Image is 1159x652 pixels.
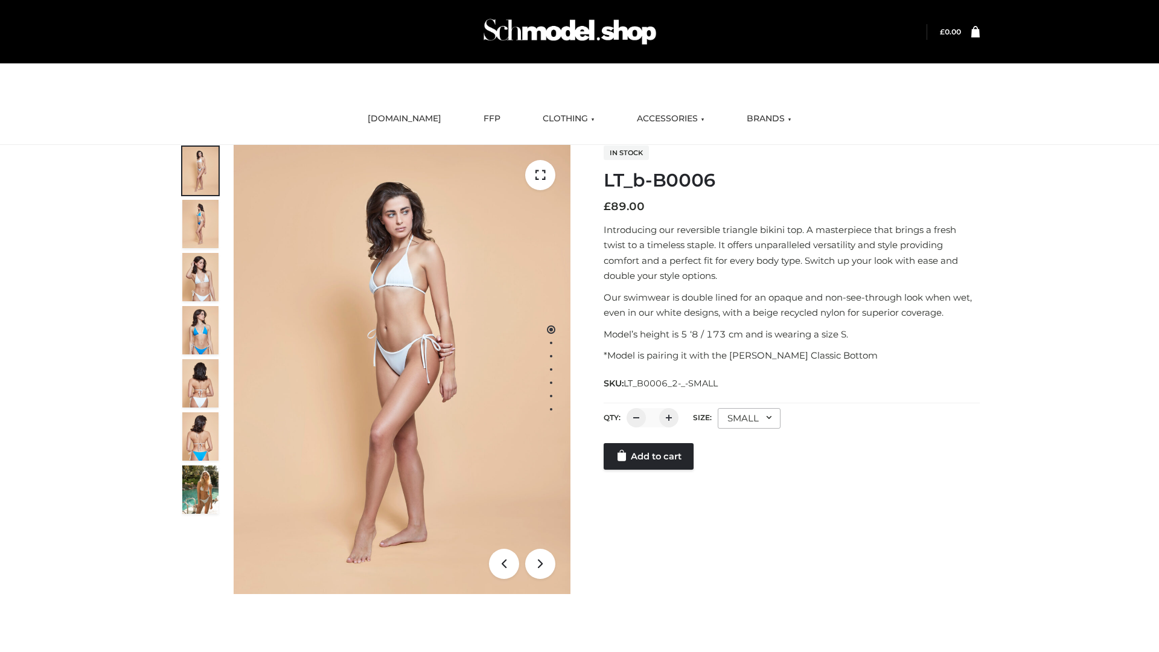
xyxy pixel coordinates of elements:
p: Introducing our reversible triangle bikini top. A masterpiece that brings a fresh twist to a time... [604,222,980,284]
img: ArielClassicBikiniTop_CloudNine_AzureSky_OW114ECO_8-scaled.jpg [182,412,219,461]
p: *Model is pairing it with the [PERSON_NAME] Classic Bottom [604,348,980,363]
img: ArielClassicBikiniTop_CloudNine_AzureSky_OW114ECO_4-scaled.jpg [182,306,219,354]
label: QTY: [604,413,621,422]
div: SMALL [718,408,781,429]
label: Size: [693,413,712,422]
span: LT_B0006_2-_-SMALL [624,378,718,389]
img: ArielClassicBikiniTop_CloudNine_AzureSky_OW114ECO_3-scaled.jpg [182,253,219,301]
img: ArielClassicBikiniTop_CloudNine_AzureSky_OW114ECO_1-scaled.jpg [182,147,219,195]
p: Model’s height is 5 ‘8 / 173 cm and is wearing a size S. [604,327,980,342]
a: BRANDS [738,106,800,132]
a: CLOTHING [534,106,604,132]
span: £ [940,27,945,36]
p: Our swimwear is double lined for an opaque and non-see-through look when wet, even in our white d... [604,290,980,321]
span: In stock [604,145,649,160]
a: Add to cart [604,443,694,470]
bdi: 89.00 [604,200,645,213]
a: FFP [474,106,509,132]
img: ArielClassicBikiniTop_CloudNine_AzureSky_OW114ECO_7-scaled.jpg [182,359,219,407]
a: £0.00 [940,27,961,36]
img: Schmodel Admin 964 [479,8,660,56]
a: ACCESSORIES [628,106,714,132]
h1: LT_b-B0006 [604,170,980,191]
img: ArielClassicBikiniTop_CloudNine_AzureSky_OW114ECO_1 [234,145,570,594]
span: SKU: [604,376,719,391]
a: [DOMAIN_NAME] [359,106,450,132]
span: £ [604,200,611,213]
img: Arieltop_CloudNine_AzureSky2.jpg [182,465,219,514]
img: ArielClassicBikiniTop_CloudNine_AzureSky_OW114ECO_2-scaled.jpg [182,200,219,248]
bdi: 0.00 [940,27,961,36]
